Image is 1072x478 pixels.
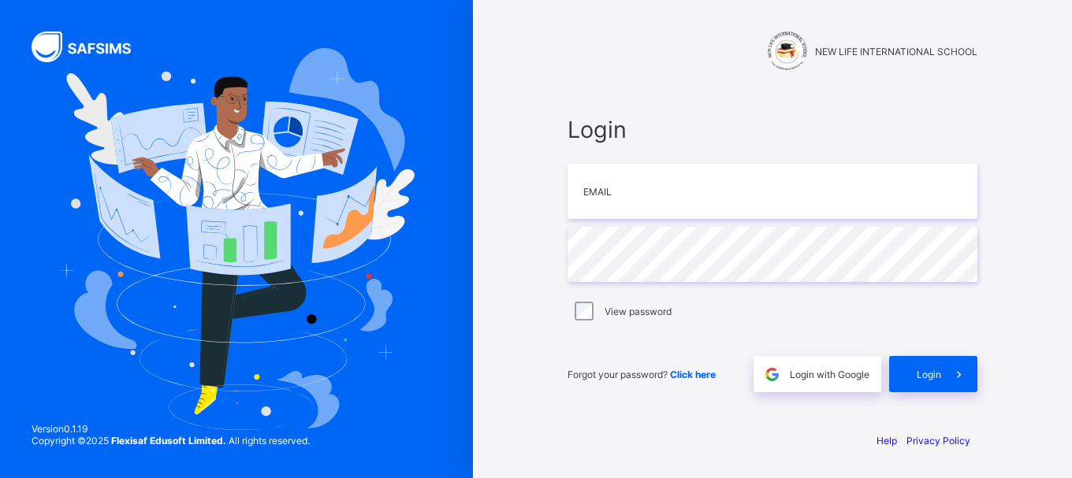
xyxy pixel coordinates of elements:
span: NEW LIFE INTERNATIONAL SCHOOL [815,46,977,57]
a: Privacy Policy [906,435,970,447]
span: Login [568,116,977,143]
label: View password [605,306,672,317]
span: Forgot your password? [568,369,716,380]
img: SAFSIMS Logo [32,31,150,62]
span: Copyright © 2025 All rights reserved. [32,435,310,447]
span: Login [917,369,941,380]
img: Hero Image [58,48,415,431]
a: Click here [670,369,716,380]
span: Login with Google [790,369,869,380]
a: Help [877,435,897,447]
img: google.396cfc9801f0270233282035f929180a.svg [763,365,781,384]
strong: Flexisaf Edusoft Limited. [111,435,226,447]
span: Version 0.1.19 [32,423,310,435]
